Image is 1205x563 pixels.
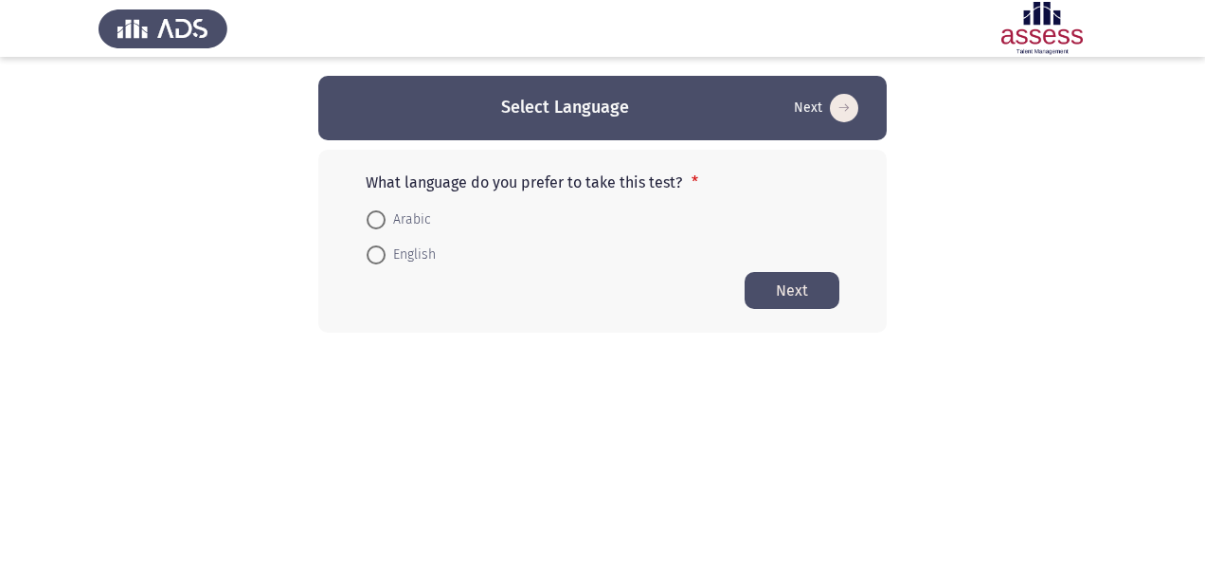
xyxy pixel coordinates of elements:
img: Assessment logo of ASSESS Focus 4 Module Assessment (EN/AR) (Basic - IB) [978,2,1106,55]
p: What language do you prefer to take this test? [366,173,839,191]
img: Assess Talent Management logo [99,2,227,55]
button: Start assessment [745,272,839,309]
h3: Select Language [501,96,629,119]
span: English [386,244,436,266]
button: Start assessment [788,93,864,123]
span: Arabic [386,209,431,231]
